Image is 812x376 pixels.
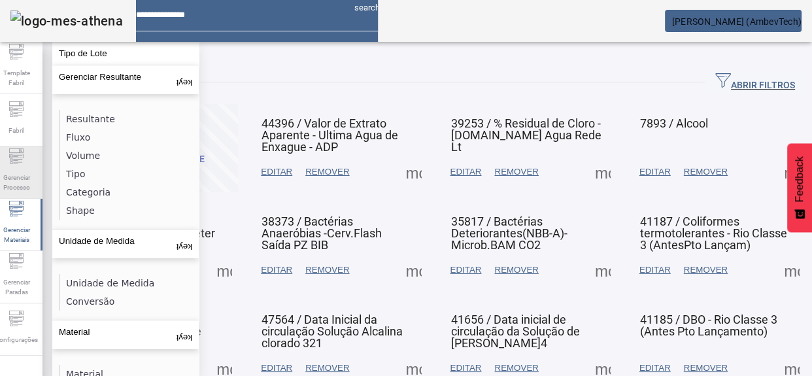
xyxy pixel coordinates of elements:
span: REMOVER [684,165,728,179]
button: EDITAR [633,160,677,184]
span: EDITAR [261,362,292,375]
button: Unidade de Medida [52,230,199,258]
li: Tipo [59,165,198,183]
mat-icon: keyboard_arrow_up [177,72,192,88]
span: 38373 / Bactérias Anaeróbias -Cerv.Flash Saída PZ BIB [262,214,382,252]
span: REMOVER [494,362,538,375]
span: REMOVER [684,264,728,277]
span: REMOVER [305,362,349,375]
mat-icon: keyboard_arrow_up [177,236,192,252]
button: Mais [591,258,615,282]
span: Fabril [5,122,28,139]
span: 41185 / DBO - Rio Classe 3 (Antes Pto Lançamento) [640,313,777,338]
button: EDITAR [254,258,299,282]
button: REMOVER [677,160,734,184]
li: Fluxo [59,128,198,146]
span: REMOVER [305,165,349,179]
button: Mais [780,258,804,282]
span: REMOVER [494,264,538,277]
span: REMOVER [684,362,728,375]
span: EDITAR [450,165,482,179]
span: REMOVER [305,264,349,277]
button: Mais [780,160,804,184]
button: REMOVER [299,258,356,282]
button: Mais [402,160,426,184]
span: Feedback [794,156,805,202]
li: Conversão [59,292,198,311]
button: Mais [402,258,426,282]
span: 39253 / % Residual de Cloro - [DOMAIN_NAME] Agua Rede Lt [451,116,601,154]
span: 47564 / Data Inicial da circulação Solução Alcalina clorado 321 [262,313,403,350]
span: EDITAR [450,362,482,375]
span: [PERSON_NAME] (AmbevTech) [672,16,802,27]
button: REMOVER [299,160,356,184]
mat-icon: keyboard_arrow_up [177,327,192,343]
span: EDITAR [639,165,671,179]
button: Mais [591,160,615,184]
button: REMOVER [488,258,545,282]
span: 44396 / Valor de Extrato Aparente - Ultima Agua de Enxague - ADP [262,116,398,154]
li: Unidade de Medida [59,274,198,292]
span: EDITAR [261,264,292,277]
button: EDITAR [444,258,488,282]
span: EDITAR [261,165,292,179]
button: Tipo de Lote [52,42,199,65]
button: REMOVER [677,258,734,282]
span: ABRIR FILTROS [715,73,795,92]
button: Gerenciar Resultante [52,65,199,94]
li: Resultante [59,110,198,128]
span: REMOVER [494,165,538,179]
li: Categoria [59,183,198,201]
span: 41656 / Data inicial de circulação da Solução de [PERSON_NAME]4 [451,313,580,350]
span: 7893 / Alcool [640,116,708,130]
button: EDITAR [444,160,488,184]
button: REMOVER [488,160,545,184]
li: Volume [59,146,198,165]
span: 35817 / Bactérias Deteriorantes(NBB-A)-Microb.BAM CO2 [451,214,567,252]
span: EDITAR [639,264,671,277]
span: EDITAR [450,264,482,277]
button: EDITAR [254,160,299,184]
button: Material [52,320,199,349]
button: EDITAR [633,258,677,282]
button: Mais [212,258,236,282]
li: Shape [59,201,198,220]
button: ABRIR FILTROS [705,71,805,94]
img: logo-mes-athena [10,10,123,31]
span: 41187 / Coliformes termotolerantes - Rio Classe 3 (AntesPto Lançam) [640,214,787,252]
span: EDITAR [639,362,671,375]
button: Feedback - Mostrar pesquisa [787,143,812,232]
